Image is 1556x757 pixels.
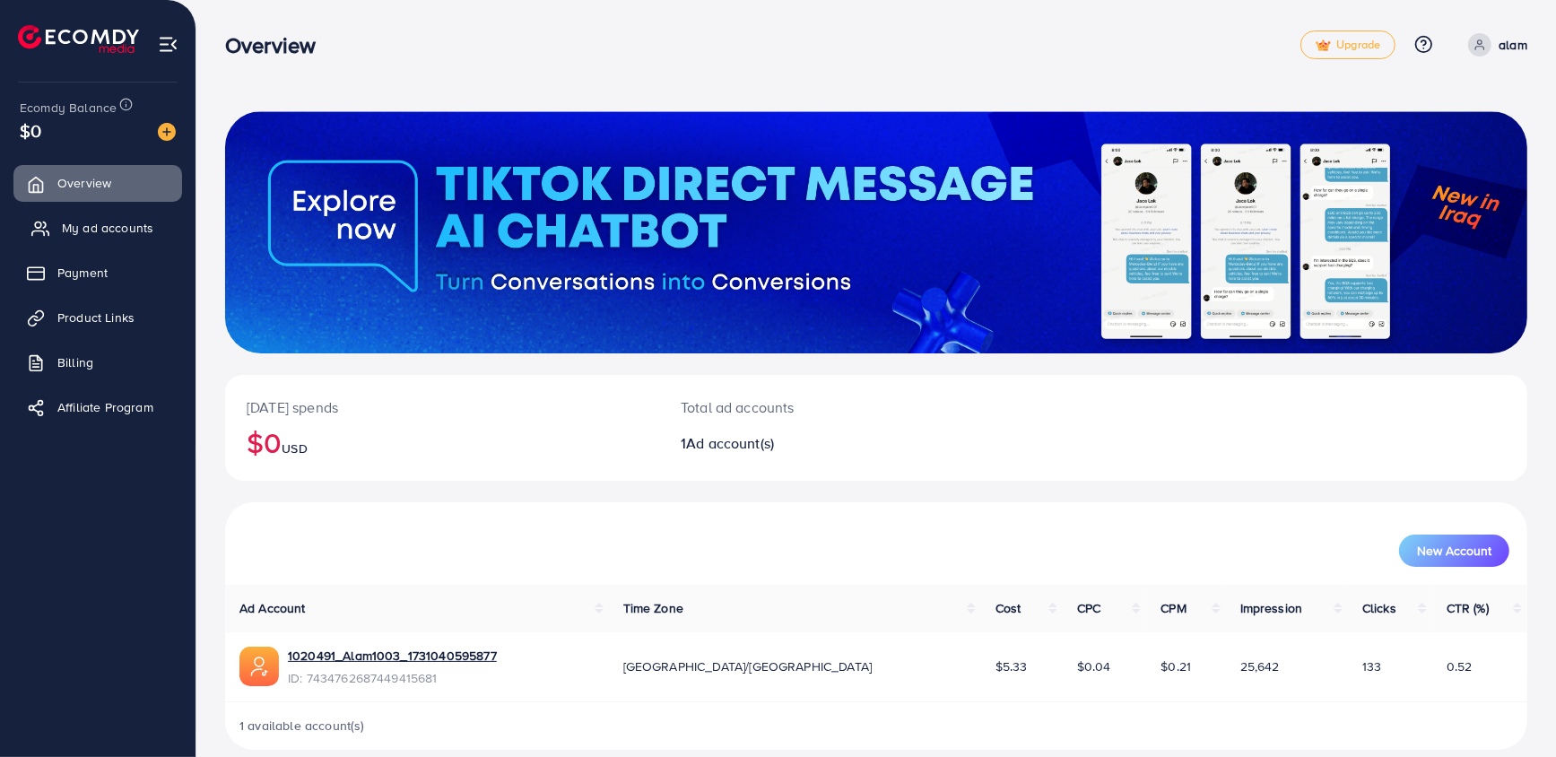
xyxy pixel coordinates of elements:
span: CPC [1077,599,1100,617]
span: Billing [57,353,93,371]
a: alam [1461,33,1527,57]
img: menu [158,34,178,55]
span: Overview [57,174,111,192]
span: CPM [1160,599,1186,617]
h3: Overview [225,32,330,58]
img: logo [18,25,139,53]
span: [GEOGRAPHIC_DATA]/[GEOGRAPHIC_DATA] [623,657,873,675]
span: 25,642 [1240,657,1280,675]
span: $0.21 [1160,657,1191,675]
p: alam [1499,34,1527,56]
span: USD [282,439,307,457]
span: Product Links [57,309,135,326]
span: Clicks [1362,599,1396,617]
span: CTR (%) [1447,599,1489,617]
span: 1 available account(s) [239,717,365,735]
span: ID: 7434762687449415681 [288,669,497,687]
a: tickUpgrade [1300,30,1395,59]
a: Billing [13,344,182,380]
img: image [158,123,176,141]
span: My ad accounts [62,219,153,237]
img: tick [1316,39,1331,52]
span: Ad Account [239,599,306,617]
a: Affiliate Program [13,389,182,425]
a: Product Links [13,300,182,335]
button: New Account [1399,535,1509,567]
span: Affiliate Program [57,398,153,416]
a: 1020491_Alam1003_1731040595877 [288,647,497,665]
span: Time Zone [623,599,683,617]
span: Ecomdy Balance [20,99,117,117]
span: Cost [995,599,1021,617]
iframe: Chat [1480,676,1543,744]
span: New Account [1417,544,1491,557]
span: 133 [1362,657,1381,675]
span: Upgrade [1316,39,1380,52]
span: Impression [1240,599,1303,617]
span: Ad account(s) [686,433,774,453]
span: $0 [20,117,41,144]
span: $0.04 [1077,657,1111,675]
span: $5.33 [995,657,1028,675]
a: Overview [13,165,182,201]
span: 0.52 [1447,657,1473,675]
img: ic-ads-acc.e4c84228.svg [239,647,279,686]
span: Payment [57,264,108,282]
a: My ad accounts [13,210,182,246]
h2: 1 [681,435,963,452]
a: Payment [13,255,182,291]
h2: $0 [247,425,638,459]
p: Total ad accounts [681,396,963,418]
p: [DATE] spends [247,396,638,418]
